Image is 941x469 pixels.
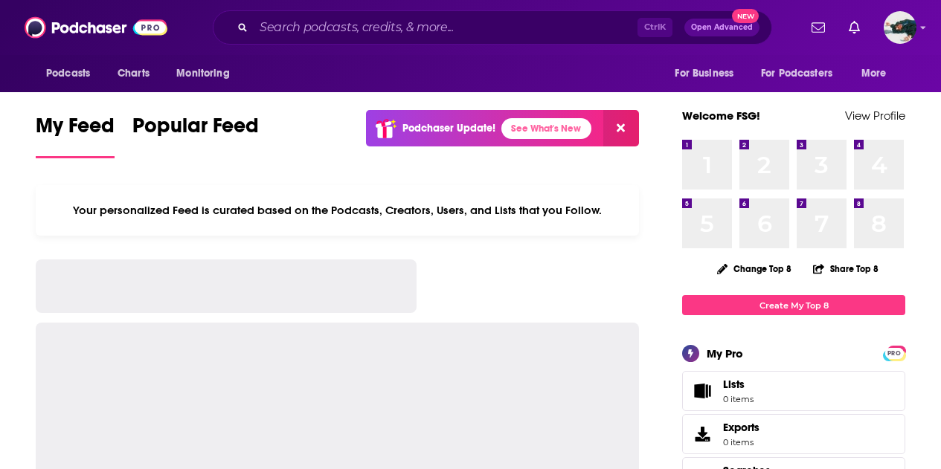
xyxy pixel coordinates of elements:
[254,16,637,39] input: Search podcasts, credits, & more...
[166,59,248,88] button: open menu
[723,378,754,391] span: Lists
[732,9,759,23] span: New
[861,63,887,84] span: More
[884,11,916,44] img: User Profile
[36,113,115,158] a: My Feed
[664,59,752,88] button: open menu
[723,437,759,447] span: 0 items
[884,11,916,44] span: Logged in as fsg.publicity
[723,421,759,434] span: Exports
[707,346,743,360] div: My Pro
[843,15,866,40] a: Show notifications dropdown
[723,378,745,391] span: Lists
[213,10,772,45] div: Search podcasts, credits, & more...
[118,63,150,84] span: Charts
[885,347,903,358] a: PRO
[637,18,672,37] span: Ctrl K
[708,259,800,278] button: Change Top 8
[885,348,903,359] span: PRO
[176,63,229,84] span: Monitoring
[132,113,259,158] a: Popular Feed
[675,63,733,84] span: For Business
[402,122,495,135] p: Podchaser Update!
[761,63,832,84] span: For Podcasters
[682,414,905,454] a: Exports
[806,15,831,40] a: Show notifications dropdown
[46,63,90,84] span: Podcasts
[682,109,760,123] a: Welcome FSG!
[36,113,115,147] span: My Feed
[812,254,879,283] button: Share Top 8
[36,185,639,236] div: Your personalized Feed is curated based on the Podcasts, Creators, Users, and Lists that you Follow.
[845,109,905,123] a: View Profile
[25,13,167,42] img: Podchaser - Follow, Share and Rate Podcasts
[691,24,753,31] span: Open Advanced
[684,19,759,36] button: Open AdvancedNew
[682,371,905,411] a: Lists
[682,295,905,315] a: Create My Top 8
[132,113,259,147] span: Popular Feed
[501,118,591,139] a: See What's New
[687,424,717,444] span: Exports
[884,11,916,44] button: Show profile menu
[851,59,905,88] button: open menu
[36,59,109,88] button: open menu
[751,59,854,88] button: open menu
[723,394,754,404] span: 0 items
[108,59,158,88] a: Charts
[687,381,717,401] span: Lists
